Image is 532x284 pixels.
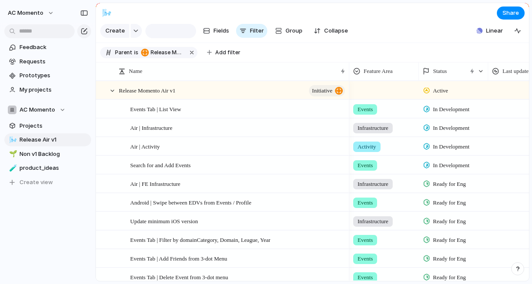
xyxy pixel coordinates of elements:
button: Filter [236,24,267,38]
span: Projects [20,122,88,130]
span: Infrastructure [358,217,388,226]
span: Add filter [215,49,240,56]
span: Active [433,86,448,95]
span: Status [433,67,447,76]
span: Air | FE Infrastructure [130,178,181,188]
span: Activity [358,142,376,151]
span: My projects [20,86,88,94]
button: 🌬️ [8,135,16,144]
span: initiative [312,85,332,97]
span: Name [129,67,142,76]
span: In Development [433,142,470,151]
span: Events Tab | Delete Event from 3-dot menu [130,272,228,282]
span: Android | Swipe between EDVs from Events / Profile [130,197,251,207]
span: Events [358,198,373,207]
span: Filter [250,26,264,35]
a: 🌱Non v1 Backlog [4,148,91,161]
span: Release Momento Air v1 [119,85,175,95]
span: Release Air v1 [20,135,88,144]
span: product_ideas [20,164,88,172]
button: 🌱 [8,150,16,159]
span: Air | Activity [130,141,160,151]
a: Projects [4,119,91,132]
span: Linear [486,26,503,35]
span: Events [358,236,373,244]
button: Release Momento Air v1 [139,48,186,57]
button: AC Momento [4,103,91,116]
button: 🌬️ [100,6,114,20]
a: Prototypes [4,69,91,82]
div: 🌱 [9,149,15,159]
button: Collapse [310,24,351,38]
span: Ready for Eng [433,180,466,188]
span: is [134,49,138,56]
button: Group [271,24,307,38]
button: Share [497,7,525,20]
span: Fields [213,26,229,35]
span: Group [286,26,302,35]
span: Ready for Eng [433,236,466,244]
button: is [132,48,140,57]
span: Events [358,161,373,170]
span: In Development [433,105,470,114]
span: Requests [20,57,88,66]
button: initiative [309,85,345,96]
span: Create [105,26,125,35]
span: Feedback [20,43,88,52]
button: Create view [4,176,91,189]
div: 🌬️ [9,135,15,145]
div: 🌬️ [102,7,112,19]
span: Feature Area [364,67,393,76]
span: Events Tab | Add Friends from 3-dot Menu [130,253,227,263]
button: Add filter [202,46,246,59]
span: Ready for Eng [433,217,466,226]
span: Create view [20,178,53,187]
span: Prototypes [20,71,88,80]
span: Events [358,105,373,114]
span: Ready for Eng [433,198,466,207]
button: Create [100,24,129,38]
span: Share [502,9,519,17]
span: Collapse [324,26,348,35]
button: Fields [200,24,233,38]
a: Feedback [4,41,91,54]
span: Update minimum iOS version [130,216,198,226]
span: Search for and Add Events [130,160,190,170]
a: 🌬️Release Air v1 [4,133,91,146]
span: Infrastructure [358,124,388,132]
span: Events Tab | Filter by domainCategory, Domain, League, Year [130,234,270,244]
span: Non v1 Backlog [20,150,88,159]
span: Events Tab | List View [130,104,181,114]
span: Release Momento Air v1 [141,49,184,56]
a: Requests [4,55,91,68]
span: In Development [433,161,470,170]
button: AC Momento [4,6,59,20]
span: Release Momento Air v1 [151,49,184,56]
span: Ready for Eng [433,254,466,263]
span: Infrastructure [358,180,388,188]
span: Parent [115,49,132,56]
a: 🧪product_ideas [4,162,91,175]
span: Air | Infrastructure [130,122,172,132]
span: AC Momento [20,106,55,114]
span: AC Momento [8,9,43,17]
button: Linear [473,24,506,37]
span: Events [358,254,373,263]
span: Last update [502,67,529,76]
span: In Development [433,124,470,132]
button: 🧪 [8,164,16,172]
a: My projects [4,83,91,96]
div: 🧪 [9,163,15,173]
